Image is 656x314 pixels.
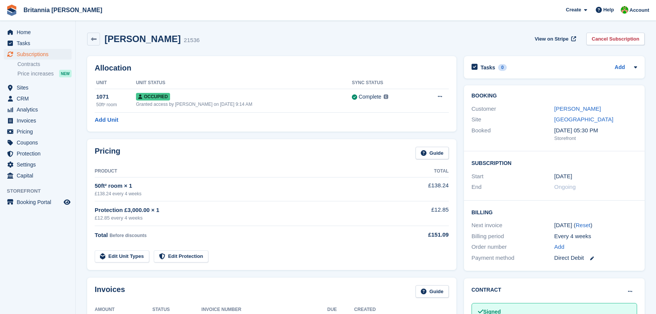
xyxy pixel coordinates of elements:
[472,232,554,241] div: Billing period
[105,34,181,44] h2: [PERSON_NAME]
[615,63,625,72] a: Add
[586,33,645,45] a: Cancel Subscription
[17,82,62,93] span: Sites
[554,135,637,142] div: Storefront
[17,148,62,159] span: Protection
[95,190,395,197] div: £138.24 every 4 weeks
[554,254,637,262] div: Direct Debit
[472,208,637,216] h2: Billing
[95,250,149,263] a: Edit Unit Types
[95,285,125,298] h2: Invoices
[554,221,637,230] div: [DATE] ( )
[136,77,352,89] th: Unit Status
[384,94,388,99] img: icon-info-grey-7440780725fd019a000dd9b08b2336e03edf1995a4989e88bcd33f0948082b44.svg
[17,69,72,78] a: Price increases NEW
[576,222,590,228] a: Reset
[95,147,120,159] h2: Pricing
[472,159,637,166] h2: Subscription
[554,232,637,241] div: Every 4 weeks
[415,147,449,159] a: Guide
[96,101,136,108] div: 50ft² room
[154,250,208,263] a: Edit Protection
[4,137,72,148] a: menu
[472,286,501,294] h2: Contract
[472,243,554,251] div: Order number
[17,197,62,207] span: Booking Portal
[17,115,62,126] span: Invoices
[95,116,118,124] a: Add Unit
[472,115,554,124] div: Site
[95,182,395,190] div: 50ft² room × 1
[481,64,495,71] h2: Tasks
[4,93,72,104] a: menu
[17,27,62,38] span: Home
[20,4,105,16] a: Britannia [PERSON_NAME]
[4,115,72,126] a: menu
[95,214,395,222] div: £12.85 every 4 weeks
[7,187,75,195] span: Storefront
[4,82,72,93] a: menu
[621,6,628,14] img: Wendy Thorp
[17,104,62,115] span: Analytics
[498,64,507,71] div: 0
[395,177,449,201] td: £138.24
[4,197,72,207] a: menu
[554,172,572,181] time: 2023-07-07 23:00:00 UTC
[472,105,554,113] div: Customer
[472,172,554,181] div: Start
[95,165,395,177] th: Product
[395,201,449,226] td: £12.85
[352,77,419,89] th: Sync Status
[17,38,62,49] span: Tasks
[17,70,54,77] span: Price increases
[472,183,554,192] div: End
[96,93,136,101] div: 1071
[62,198,72,207] a: Preview store
[4,104,72,115] a: menu
[472,221,554,230] div: Next invoice
[17,170,62,181] span: Capital
[4,126,72,137] a: menu
[4,27,72,38] a: menu
[109,233,147,238] span: Before discounts
[6,5,17,16] img: stora-icon-8386f47178a22dfd0bd8f6a31ec36ba5ce8667c1dd55bd0f319d3a0aa187defe.svg
[17,93,62,104] span: CRM
[4,170,72,181] a: menu
[17,61,72,68] a: Contracts
[554,116,613,122] a: [GEOGRAPHIC_DATA]
[17,49,62,60] span: Subscriptions
[566,6,581,14] span: Create
[184,36,200,45] div: 21536
[554,243,564,251] a: Add
[554,184,576,190] span: Ongoing
[395,231,449,239] div: £151.09
[472,93,637,99] h2: Booking
[629,6,649,14] span: Account
[395,165,449,177] th: Total
[17,159,62,170] span: Settings
[359,93,381,101] div: Complete
[4,38,72,49] a: menu
[4,49,72,60] a: menu
[472,126,554,142] div: Booked
[4,159,72,170] a: menu
[95,77,136,89] th: Unit
[535,35,569,43] span: View on Stripe
[95,232,108,238] span: Total
[136,101,352,108] div: Granted access by [PERSON_NAME] on [DATE] 9:14 AM
[17,137,62,148] span: Coupons
[59,70,72,77] div: NEW
[17,126,62,137] span: Pricing
[415,285,449,298] a: Guide
[136,93,170,100] span: Occupied
[472,254,554,262] div: Payment method
[4,148,72,159] a: menu
[554,126,637,135] div: [DATE] 05:30 PM
[95,206,395,215] div: Protection £3,000.00 × 1
[532,33,578,45] a: View on Stripe
[603,6,614,14] span: Help
[554,105,601,112] a: [PERSON_NAME]
[95,64,449,72] h2: Allocation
